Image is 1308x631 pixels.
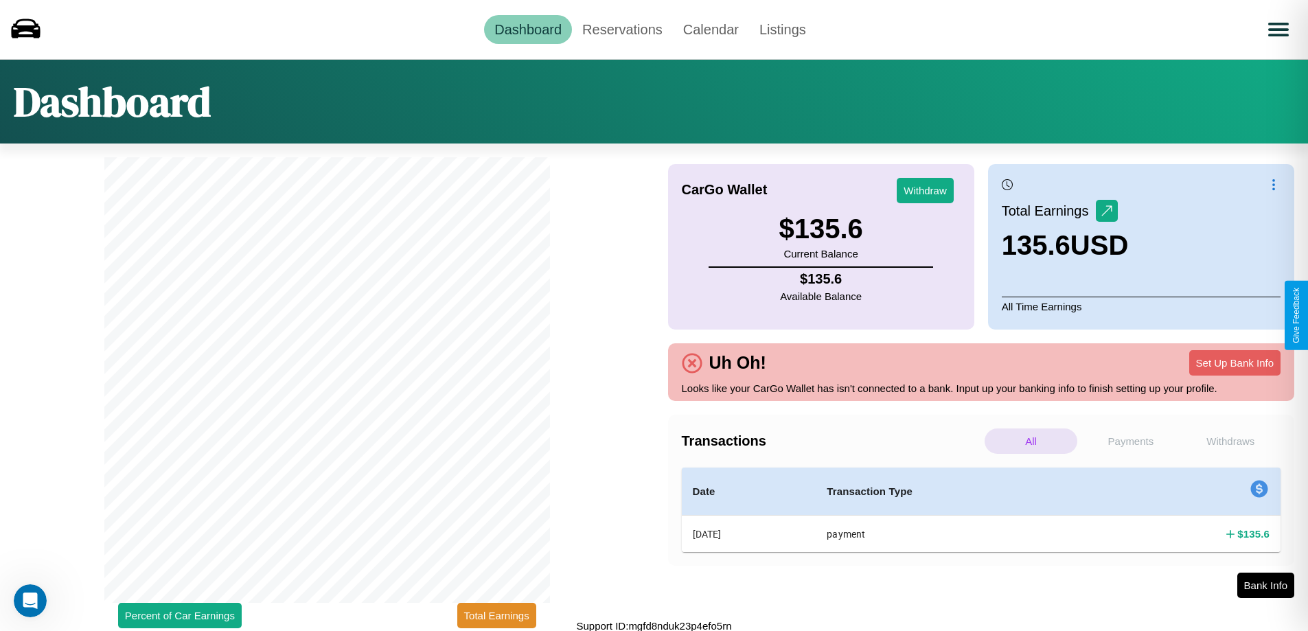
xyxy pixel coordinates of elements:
[457,603,536,628] button: Total Earnings
[780,287,862,306] p: Available Balance
[1002,297,1281,316] p: All Time Earnings
[682,516,816,553] th: [DATE]
[682,468,1281,552] table: simple table
[682,379,1281,398] p: Looks like your CarGo Wallet has isn't connected to a bank. Input up your banking info to finish ...
[682,182,768,198] h4: CarGo Wallet
[1259,10,1298,49] button: Open menu
[816,516,1101,553] th: payment
[1237,573,1294,598] button: Bank Info
[14,73,211,130] h1: Dashboard
[985,428,1077,454] p: All
[827,483,1090,500] h4: Transaction Type
[1237,527,1270,541] h4: $ 135.6
[897,178,954,203] button: Withdraw
[118,603,242,628] button: Percent of Car Earnings
[749,15,816,44] a: Listings
[1189,350,1281,376] button: Set Up Bank Info
[484,15,572,44] a: Dashboard
[1292,288,1301,343] div: Give Feedback
[702,353,773,373] h4: Uh Oh!
[779,214,862,244] h3: $ 135.6
[693,483,805,500] h4: Date
[780,271,862,287] h4: $ 135.6
[779,244,862,263] p: Current Balance
[673,15,749,44] a: Calendar
[1002,230,1129,261] h3: 135.6 USD
[14,584,47,617] iframe: Intercom live chat
[1084,428,1177,454] p: Payments
[1002,198,1096,223] p: Total Earnings
[682,433,981,449] h4: Transactions
[1184,428,1277,454] p: Withdraws
[572,15,673,44] a: Reservations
